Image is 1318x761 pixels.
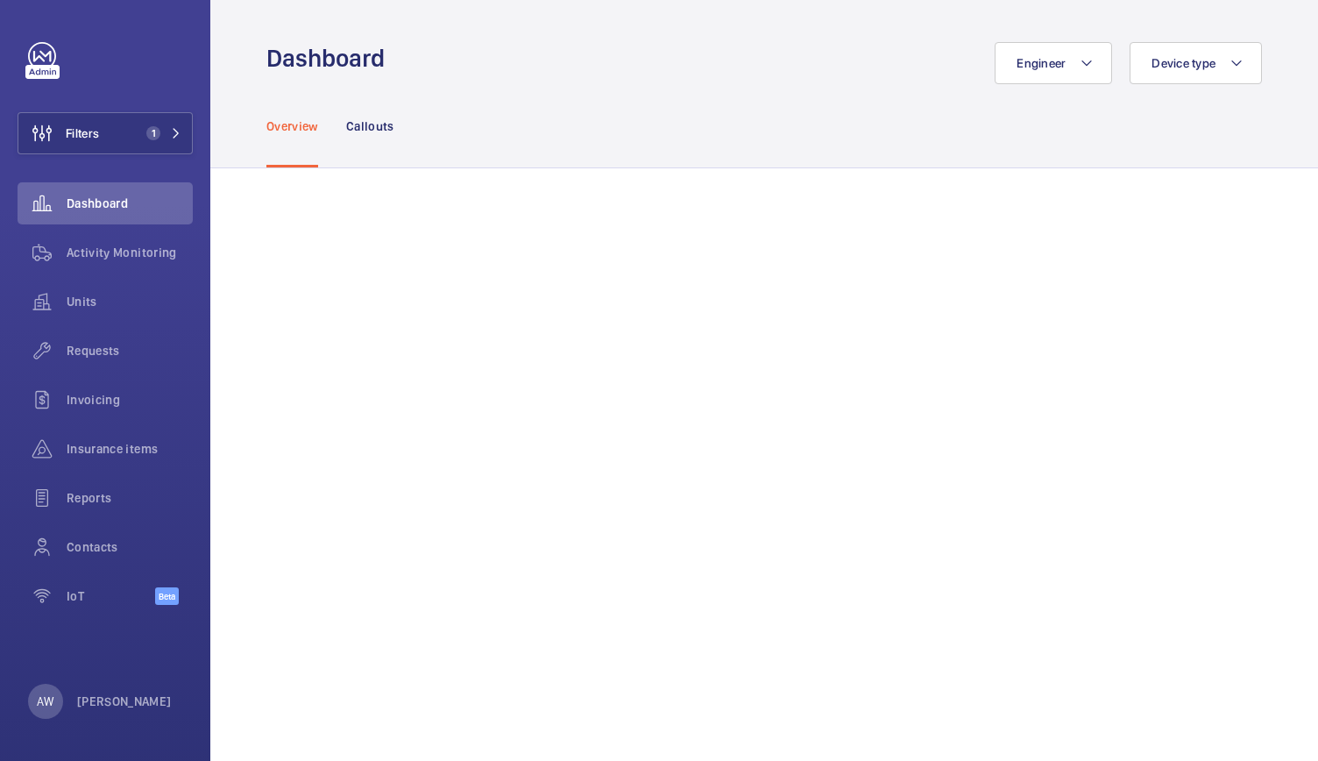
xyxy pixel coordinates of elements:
span: Device type [1151,56,1215,70]
span: 1 [146,126,160,140]
button: Engineer [995,42,1112,84]
p: Callouts [346,117,394,135]
span: Dashboard [67,195,193,212]
span: IoT [67,587,155,605]
span: Units [67,293,193,310]
p: AW [37,693,53,710]
span: Insurance items [67,440,193,458]
span: Engineer [1017,56,1066,70]
span: Reports [67,489,193,507]
p: Overview [266,117,318,135]
span: Filters [66,124,99,142]
button: Device type [1130,42,1262,84]
span: Requests [67,342,193,359]
button: Filters1 [18,112,193,154]
span: Invoicing [67,391,193,409]
span: Beta [155,587,179,605]
h1: Dashboard [266,42,395,75]
p: [PERSON_NAME] [77,693,172,710]
span: Contacts [67,538,193,556]
span: Activity Monitoring [67,244,193,261]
